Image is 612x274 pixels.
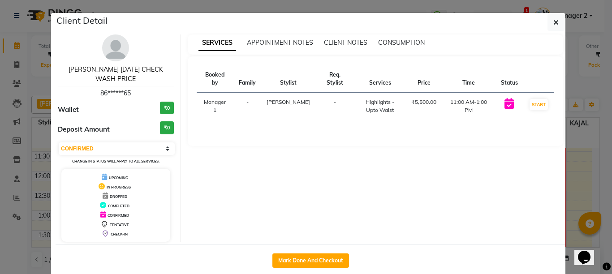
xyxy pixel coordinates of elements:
[261,65,315,93] th: Stylist
[102,34,129,61] img: avatar
[160,102,174,115] h3: ₹0
[69,65,163,83] a: [PERSON_NAME] [DATE] CHECK WASH PRICE
[359,98,401,114] div: Highlights - Upto Waist
[56,14,108,27] h5: Client Detail
[233,93,261,120] td: -
[109,176,128,180] span: UPCOMING
[272,253,349,268] button: Mark Done And Checkout
[197,65,234,93] th: Booked by
[108,204,129,208] span: COMPLETED
[160,121,174,134] h3: ₹0
[267,98,310,105] span: [PERSON_NAME]
[324,39,367,47] span: CLIENT NOTES
[110,194,127,199] span: DROPPED
[247,39,313,47] span: APPOINTMENT NOTES
[315,93,354,120] td: -
[58,105,79,115] span: Wallet
[72,159,159,163] small: Change in status will apply to all services.
[197,93,234,120] td: Manager 1
[198,35,236,51] span: SERVICES
[354,65,406,93] th: Services
[315,65,354,93] th: Req. Stylist
[411,98,436,106] div: ₹5,500.00
[58,124,110,135] span: Deposit Amount
[406,65,442,93] th: Price
[107,185,131,189] span: IN PROGRESS
[442,65,496,93] th: Time
[111,232,128,236] span: CHECK-IN
[110,223,129,227] span: TENTATIVE
[108,213,129,218] span: CONFIRMED
[233,65,261,93] th: Family
[378,39,425,47] span: CONSUMPTION
[574,238,603,265] iframe: chat widget
[442,93,496,120] td: 11:00 AM-1:00 PM
[530,99,548,110] button: START
[496,65,523,93] th: Status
